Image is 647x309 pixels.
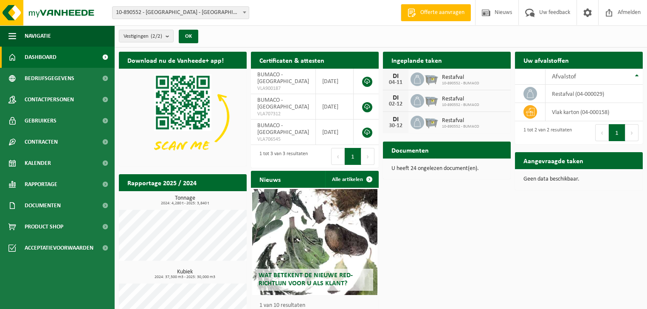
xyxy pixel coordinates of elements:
[257,111,309,117] span: VLA707312
[25,195,61,216] span: Documenten
[251,171,289,187] h2: Nieuws
[123,275,247,279] span: 2024: 37,500 m3 - 2025: 30,000 m3
[325,171,378,188] a: Alle artikelen
[25,174,57,195] span: Rapportage
[424,114,439,129] img: WB-2500-GAL-GY-01
[625,124,639,141] button: Next
[442,96,479,103] span: Restafval
[442,74,479,81] span: Restafval
[123,201,247,206] span: 2024: 4,280 t - 2025: 3,840 t
[257,122,309,136] span: BUMACO - [GEOGRAPHIC_DATA]
[387,101,404,107] div: 02-12
[383,142,437,158] h2: Documenten
[25,216,63,237] span: Product Shop
[523,176,634,182] p: Geen data beschikbaar.
[123,269,247,279] h3: Kubiek
[361,148,374,165] button: Next
[316,94,354,120] td: [DATE]
[25,110,56,131] span: Gebruikers
[124,30,162,43] span: Vestigingen
[418,8,467,17] span: Offerte aanvragen
[387,80,404,86] div: 04-11
[552,73,576,80] span: Afvalstof
[119,30,174,42] button: Vestigingen(2/2)
[119,69,247,164] img: Download de VHEPlus App
[179,30,198,43] button: OK
[546,85,643,103] td: restafval (04-000029)
[25,25,51,47] span: Navigatie
[401,4,471,21] a: Offerte aanvragen
[442,81,479,86] span: 10-890552 - BUMACO
[345,148,361,165] button: 1
[257,72,309,85] span: BUMACO - [GEOGRAPHIC_DATA]
[255,147,308,166] div: 1 tot 3 van 3 resultaten
[123,195,247,206] h3: Tonnage
[424,71,439,86] img: WB-2500-GAL-GY-01
[25,131,58,153] span: Contracten
[515,52,577,68] h2: Uw afvalstoffen
[316,69,354,94] td: [DATE]
[25,89,74,110] span: Contactpersonen
[252,189,377,295] a: Wat betekent de nieuwe RED-richtlijn voor u als klant?
[257,85,309,92] span: VLA900187
[25,153,51,174] span: Kalender
[119,174,205,191] h2: Rapportage 2025 / 2024
[424,93,439,107] img: WB-2500-GAL-GY-01
[25,68,74,89] span: Bedrijfsgegevens
[387,123,404,129] div: 30-12
[183,191,246,208] a: Bekijk rapportage
[387,73,404,80] div: DI
[25,47,56,68] span: Dashboard
[442,117,479,124] span: Restafval
[331,148,345,165] button: Previous
[519,123,572,142] div: 1 tot 2 van 2 resultaten
[112,6,249,19] span: 10-890552 - BUMACO - NAZARETH
[259,272,353,287] span: Wat betekent de nieuwe RED-richtlijn voor u als klant?
[387,95,404,101] div: DI
[442,103,479,108] span: 10-890552 - BUMACO
[515,152,592,169] h2: Aangevraagde taken
[113,7,249,19] span: 10-890552 - BUMACO - NAZARETH
[151,33,162,39] count: (2/2)
[251,52,333,68] h2: Certificaten & attesten
[595,124,609,141] button: Previous
[387,116,404,123] div: DI
[119,52,232,68] h2: Download nu de Vanheede+ app!
[546,103,643,121] td: vlak karton (04-000158)
[316,120,354,145] td: [DATE]
[257,136,309,143] span: VLA706545
[259,303,374,309] p: 1 van 10 resultaten
[383,52,450,68] h2: Ingeplande taken
[609,124,625,141] button: 1
[25,237,93,259] span: Acceptatievoorwaarden
[442,124,479,129] span: 10-890552 - BUMACO
[391,166,502,172] p: U heeft 24 ongelezen document(en).
[257,97,309,110] span: BUMACO - [GEOGRAPHIC_DATA]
